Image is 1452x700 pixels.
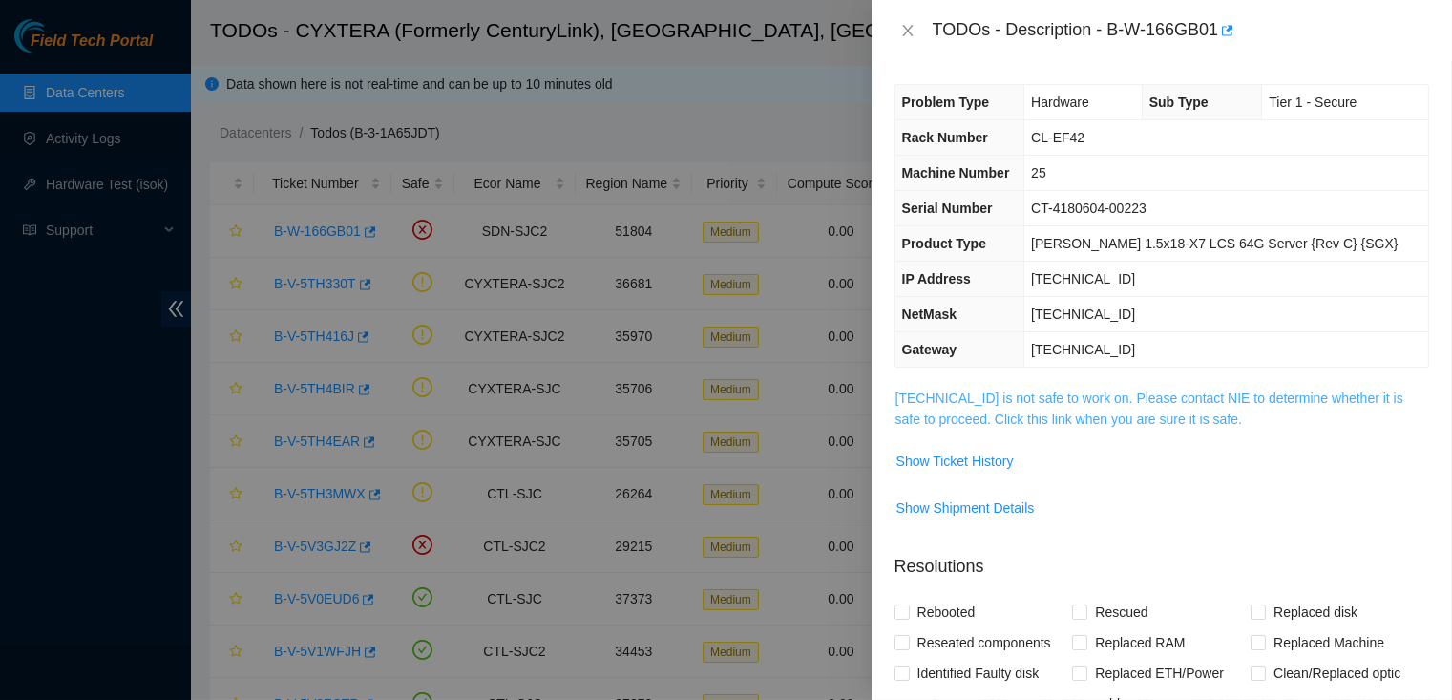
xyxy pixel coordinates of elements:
[1031,95,1089,110] span: Hardware
[902,307,957,322] span: NetMask
[902,95,990,110] span: Problem Type
[1031,307,1135,322] span: [TECHNICAL_ID]
[1031,201,1147,216] span: CT-4180604-00223
[895,391,1403,427] a: [TECHNICAL_ID] is not safe to work on. Please contact NIE to determine whether it is safe to proc...
[896,451,1014,472] span: Show Ticket History
[910,658,1047,689] span: Identified Faulty disk
[900,23,915,38] span: close
[902,236,986,251] span: Product Type
[1031,342,1135,357] span: [TECHNICAL_ID]
[1269,95,1357,110] span: Tier 1 - Secure
[910,597,983,627] span: Rebooted
[895,446,1015,477] button: Show Ticket History
[1031,271,1135,286] span: [TECHNICAL_ID]
[894,22,921,40] button: Close
[1087,597,1155,627] span: Rescued
[902,165,1010,180] span: Machine Number
[902,271,971,286] span: IP Address
[1031,236,1398,251] span: [PERSON_NAME] 1.5x18-X7 LCS 64G Server {Rev C} {SGX}
[902,130,988,145] span: Rack Number
[895,493,1036,523] button: Show Shipment Details
[910,627,1059,658] span: Reseated components
[896,498,1035,519] span: Show Shipment Details
[1087,627,1192,658] span: Replaced RAM
[1031,165,1046,180] span: 25
[1031,130,1084,145] span: CL-EF42
[902,201,993,216] span: Serial Number
[1266,597,1365,627] span: Replaced disk
[902,342,957,357] span: Gateway
[933,15,1429,46] div: TODOs - Description - B-W-166GB01
[1266,658,1408,689] span: Clean/Replaced optic
[1266,627,1392,658] span: Replaced Machine
[1149,95,1209,110] span: Sub Type
[894,539,1429,580] p: Resolutions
